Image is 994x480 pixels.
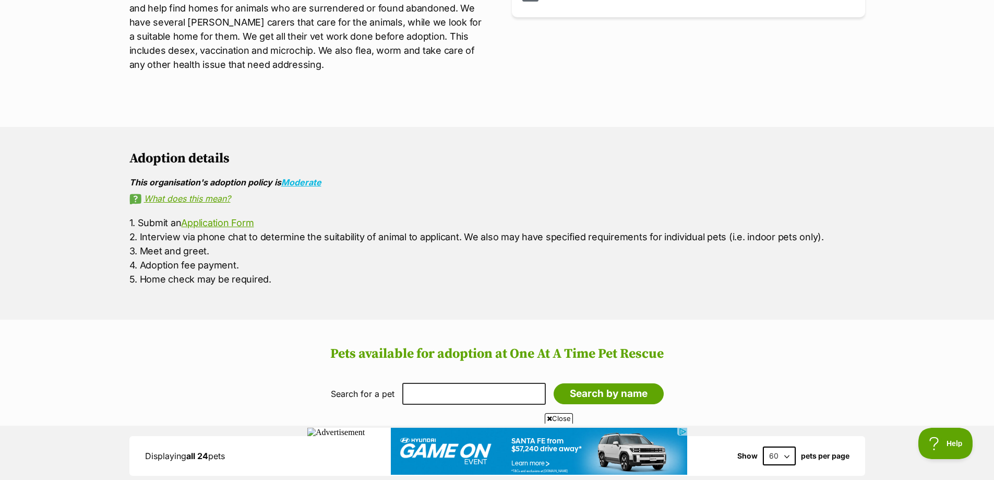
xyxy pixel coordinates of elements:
a: What does this mean? [129,194,865,203]
p: 1. Submit an 2. Interview via phone chat to determine the suitability of animal to applicant. We ... [129,216,865,286]
h2: Pets available for adoption at One At A Time Pet Rescue [10,346,984,362]
input: Search by name [554,383,664,404]
span: Displaying pets [145,451,225,461]
span: Close [545,413,573,424]
iframe: Help Scout Beacon - Open [918,428,973,459]
span: Show [737,452,758,460]
label: pets per page [801,452,849,460]
strong: all 24 [186,451,208,461]
h2: Adoption details [129,151,865,167]
div: This organisation's adoption policy is [129,178,865,187]
a: Moderate [281,177,321,188]
a: Application Form [181,217,254,228]
label: Search for a pet [331,389,394,399]
iframe: Advertisement [307,428,687,475]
